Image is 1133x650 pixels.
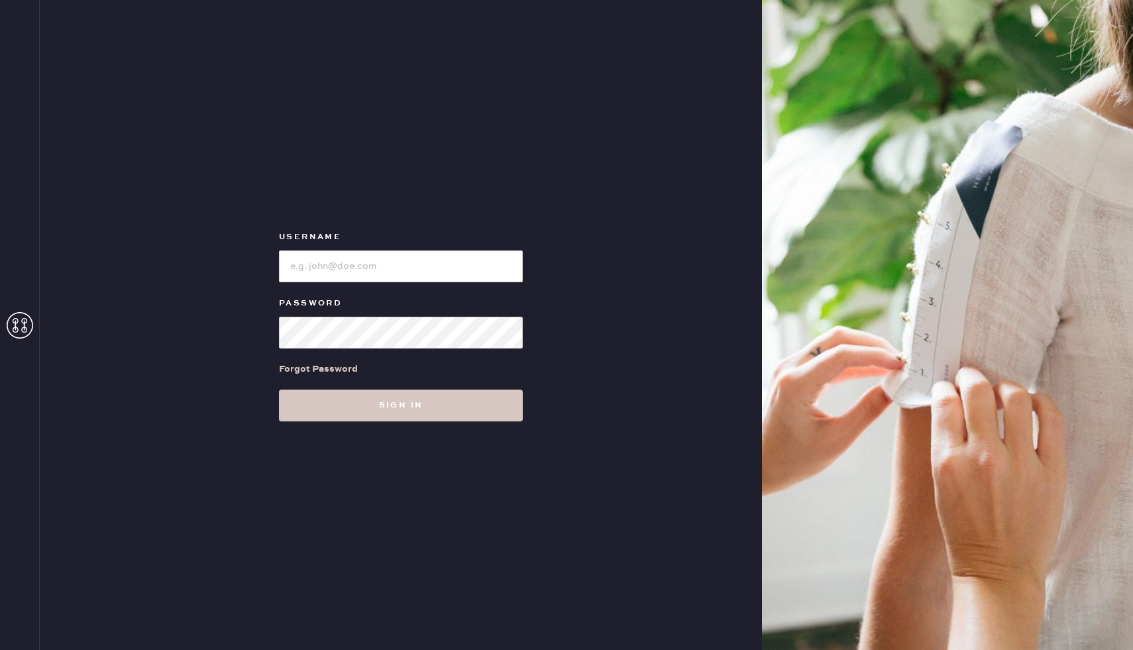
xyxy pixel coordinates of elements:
[279,362,358,376] div: Forgot Password
[279,250,523,282] input: e.g. john@doe.com
[279,349,358,390] a: Forgot Password
[279,296,523,311] label: Password
[279,390,523,421] button: Sign in
[279,229,523,245] label: Username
